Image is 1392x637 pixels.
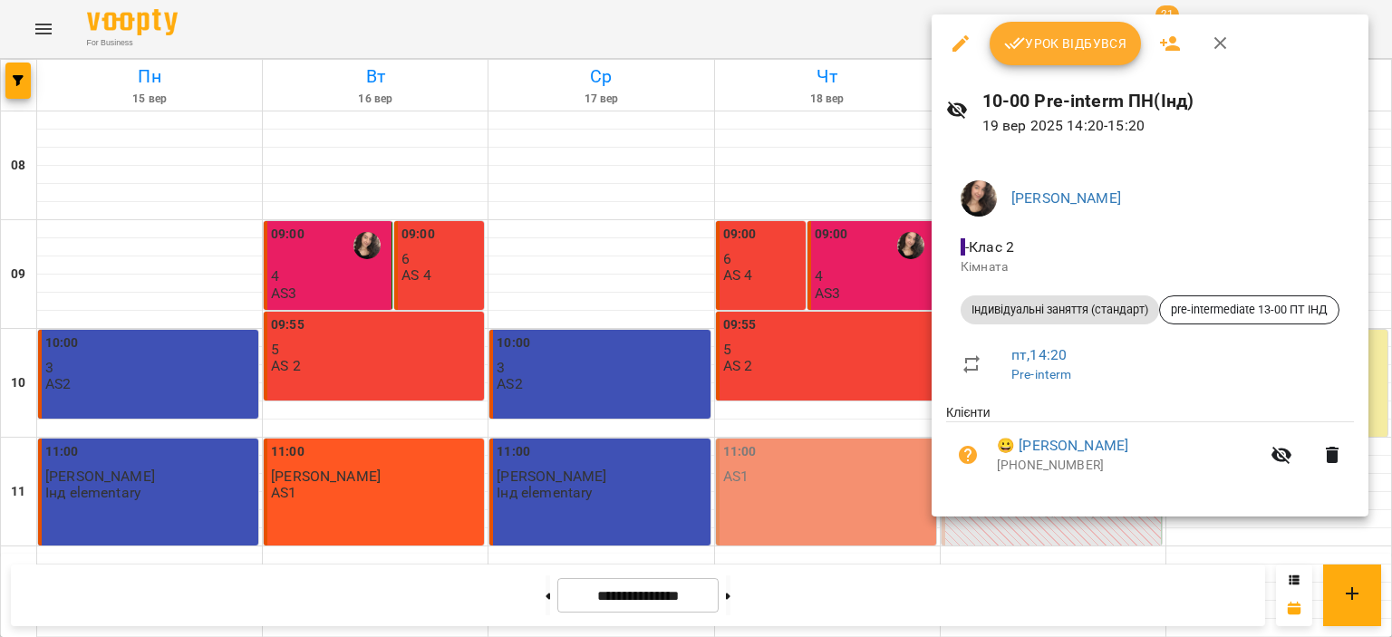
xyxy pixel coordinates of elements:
a: Pre-interm [1011,367,1071,381]
a: [PERSON_NAME] [1011,189,1121,207]
ul: Клієнти [946,403,1354,494]
p: Кімната [961,258,1339,276]
div: pre-intermediate 13-00 ПТ ІНД [1159,295,1339,324]
span: - Клас 2 [961,238,1018,256]
span: pre-intermediate 13-00 ПТ ІНД [1160,302,1339,318]
span: Індивідуальні заняття (стандарт) [961,302,1159,318]
a: 😀 [PERSON_NAME] [997,435,1128,457]
img: af1f68b2e62f557a8ede8df23d2b6d50.jpg [961,180,997,217]
button: Урок відбувся [990,22,1142,65]
h6: 10-00 Pre-interm ПН(Інд) [982,87,1354,115]
button: Візит ще не сплачено. Додати оплату? [946,433,990,477]
a: пт , 14:20 [1011,346,1067,363]
span: Урок відбувся [1004,33,1127,54]
p: 19 вер 2025 14:20 - 15:20 [982,115,1354,137]
p: [PHONE_NUMBER] [997,457,1260,475]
